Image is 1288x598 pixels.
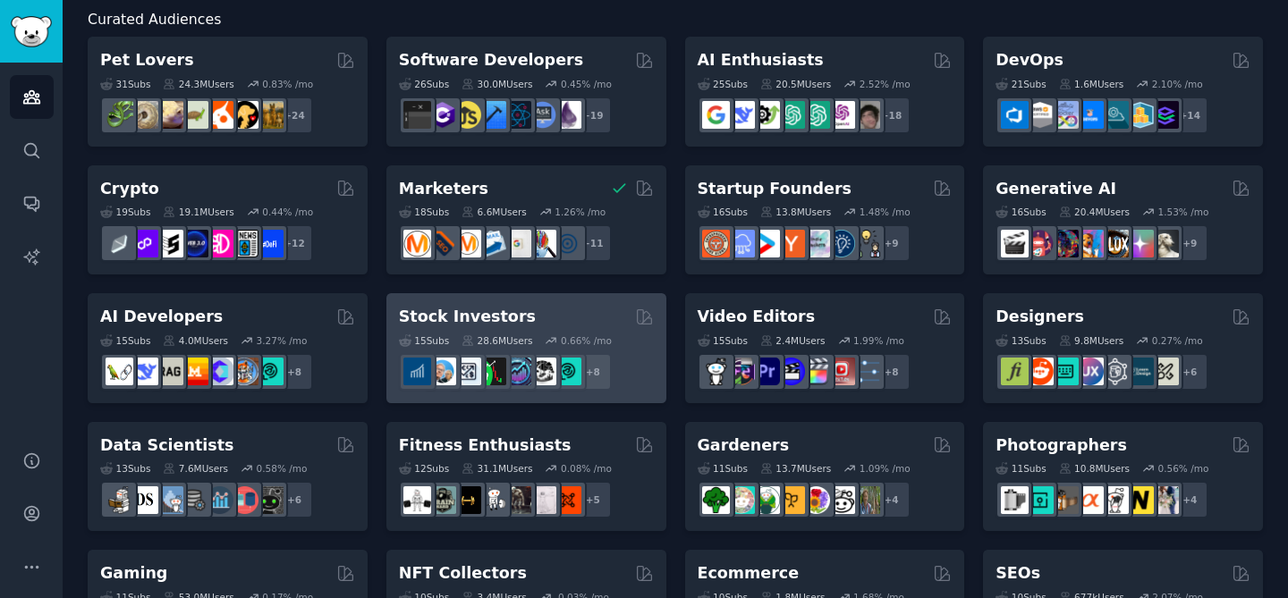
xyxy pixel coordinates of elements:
h2: Startup Founders [698,178,852,200]
img: ethstaker [156,230,183,257]
div: + 9 [873,224,911,262]
div: 13.7M Users [760,462,831,475]
div: 21 Sub s [996,78,1046,90]
img: StocksAndTrading [504,358,531,385]
h2: DevOps [996,49,1063,72]
h2: Fitness Enthusiasts [399,434,572,457]
img: MistralAI [181,358,208,385]
div: + 6 [275,481,313,518]
img: GummySearch logo [11,16,52,47]
img: chatgpt_promptDesign [777,101,805,129]
div: + 6 [1171,353,1208,391]
img: defi_ [256,230,284,257]
div: 2.10 % /mo [1152,78,1203,90]
img: Entrepreneurship [827,230,855,257]
h2: Video Editors [698,306,816,328]
div: + 12 [275,224,313,262]
img: UI_Design [1051,358,1079,385]
img: herpetology [106,101,133,129]
img: workout [453,486,481,514]
div: 15 Sub s [100,334,150,347]
div: 1.09 % /mo [860,462,911,475]
div: 1.26 % /mo [555,206,606,218]
div: 11 Sub s [996,462,1046,475]
img: PetAdvice [231,101,258,129]
img: deepdream [1051,230,1079,257]
img: VideoEditors [777,358,805,385]
h2: Crypto [100,178,159,200]
div: 0.27 % /mo [1152,334,1203,347]
img: flowers [802,486,830,514]
img: web3 [181,230,208,257]
img: sdforall [1076,230,1104,257]
div: + 8 [873,353,911,391]
img: Trading [479,358,506,385]
div: 1.53 % /mo [1157,206,1208,218]
img: GYM [403,486,431,514]
div: 2.4M Users [760,334,826,347]
img: ethfinance [106,230,133,257]
img: logodesign [1026,358,1054,385]
div: 19.1M Users [163,206,233,218]
div: + 24 [275,97,313,134]
div: 1.99 % /mo [853,334,904,347]
div: 2.52 % /mo [860,78,911,90]
div: 19 Sub s [100,206,150,218]
div: 13.8M Users [760,206,831,218]
img: swingtrading [529,358,556,385]
img: UrbanGardening [827,486,855,514]
div: 15 Sub s [698,334,748,347]
img: bigseo [428,230,456,257]
img: UX_Design [1151,358,1179,385]
div: 28.6M Users [462,334,532,347]
h2: Marketers [399,178,488,200]
img: dataengineering [181,486,208,514]
img: dalle2 [1026,230,1054,257]
img: GoogleGeminiAI [702,101,730,129]
div: + 8 [275,353,313,391]
h2: AI Enthusiasts [698,49,824,72]
div: 0.66 % /mo [561,334,612,347]
div: + 4 [1171,481,1208,518]
img: WeddingPhotography [1151,486,1179,514]
img: SavageGarden [752,486,780,514]
h2: Gaming [100,562,167,585]
div: 1.48 % /mo [860,206,911,218]
img: ValueInvesting [428,358,456,385]
img: elixir [554,101,581,129]
img: analog [1001,486,1029,514]
div: 31 Sub s [100,78,150,90]
div: 12 Sub s [399,462,449,475]
img: finalcutpro [802,358,830,385]
div: 0.83 % /mo [262,78,313,90]
div: 1.6M Users [1059,78,1124,90]
img: datasets [231,486,258,514]
div: 6.6M Users [462,206,527,218]
img: DeepSeek [131,358,158,385]
img: streetphotography [1026,486,1054,514]
img: EntrepreneurRideAlong [702,230,730,257]
img: OpenSourceAI [206,358,233,385]
div: + 9 [1171,224,1208,262]
img: DeepSeek [727,101,755,129]
h2: AI Developers [100,306,223,328]
div: 0.58 % /mo [257,462,308,475]
div: 4.0M Users [163,334,228,347]
img: turtle [181,101,208,129]
img: cockatiel [206,101,233,129]
img: ycombinator [777,230,805,257]
img: learndesign [1126,358,1154,385]
div: 3.27 % /mo [257,334,308,347]
img: ballpython [131,101,158,129]
div: 11 Sub s [698,462,748,475]
h2: Ecommerce [698,562,800,585]
img: gopro [702,358,730,385]
div: 16 Sub s [996,206,1046,218]
div: 26 Sub s [399,78,449,90]
div: 30.0M Users [462,78,532,90]
img: AnalogCommunity [1051,486,1079,514]
img: chatgpt_prompts_ [802,101,830,129]
img: AIDevelopersSociety [256,358,284,385]
div: 0.56 % /mo [1157,462,1208,475]
div: + 14 [1171,97,1208,134]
